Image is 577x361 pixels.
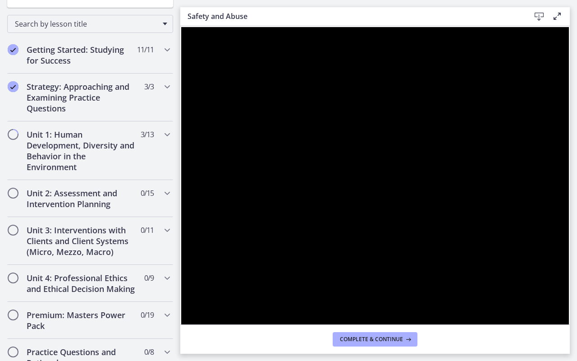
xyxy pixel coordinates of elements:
h3: Safety and Abuse [188,11,516,22]
span: 0 / 11 [141,225,154,236]
h2: Strategy: Approaching and Examining Practice Questions [27,81,137,114]
span: 11 / 11 [137,44,154,55]
span: 0 / 9 [144,273,154,283]
h2: Unit 3: Interventions with Clients and Client Systems (Micro, Mezzo, Macro) [27,225,137,257]
span: 0 / 8 [144,347,154,357]
button: Complete & continue [333,332,417,347]
h2: Unit 4: Professional Ethics and Ethical Decision Making [27,273,137,294]
span: 0 / 15 [141,188,154,199]
h2: Unit 2: Assessment and Intervention Planning [27,188,137,209]
div: Search by lesson title [7,15,173,33]
i: Completed [8,81,18,92]
h2: Unit 1: Human Development, Diversity and Behavior in the Environment [27,129,137,172]
span: Complete & continue [340,336,403,343]
span: Search by lesson title [15,19,158,29]
i: Completed [8,44,18,55]
h2: Getting Started: Studying for Success [27,44,137,66]
span: 3 / 3 [144,81,154,92]
h2: Premium: Masters Power Pack [27,310,137,331]
span: 0 / 19 [141,310,154,320]
span: 3 / 13 [141,129,154,140]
